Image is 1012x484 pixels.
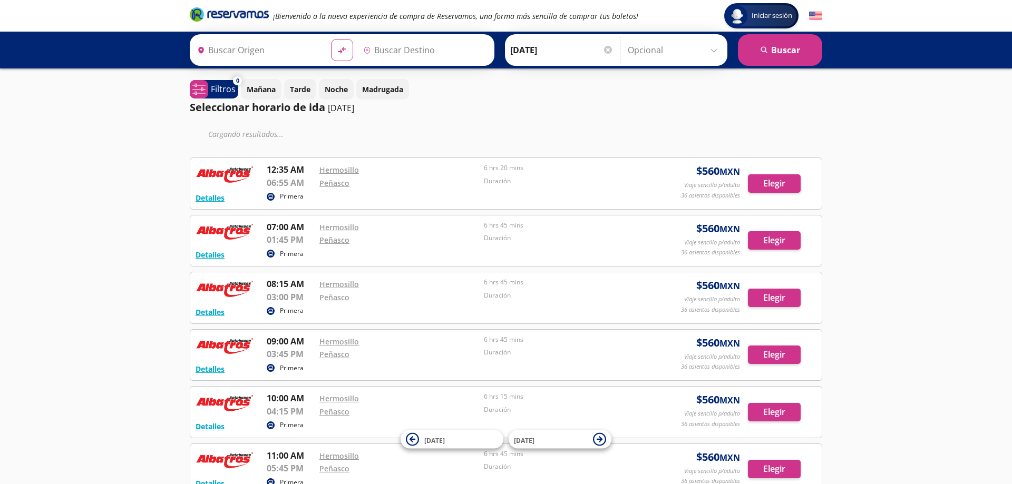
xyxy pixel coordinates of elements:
[190,6,269,22] i: Brand Logo
[208,129,284,139] em: Cargando resultados ...
[484,221,643,230] p: 6 hrs 45 mins
[484,291,643,300] p: Duración
[196,363,225,374] button: Detalles
[748,345,801,364] button: Elegir
[484,405,643,414] p: Duración
[628,37,722,63] input: Opcional
[267,392,314,404] p: 10:00 AM
[684,295,740,304] p: Viaje sencillo p/adulto
[681,420,740,429] p: 36 asientos disponibles
[273,11,638,21] em: ¡Bienvenido a la nueva experiencia de compra de Reservamos, una forma más sencilla de comprar tus...
[424,436,445,445] span: [DATE]
[748,460,801,478] button: Elegir
[362,84,403,95] p: Madrugada
[681,305,740,314] p: 36 asientos disponibles
[748,289,801,307] button: Elegir
[267,176,314,189] p: 06:55 AM
[325,84,348,95] p: Noche
[719,280,740,292] small: MXN
[356,79,409,100] button: Madrugada
[196,221,254,242] img: RESERVAMOS
[190,100,325,115] p: Seleccionar horario de ida
[319,463,349,473] a: Peñasco
[809,9,822,23] button: English
[319,451,359,461] a: Hermosillo
[319,235,349,245] a: Peñasco
[359,37,489,63] input: Buscar Destino
[267,233,314,246] p: 01:45 PM
[247,84,276,95] p: Mañana
[267,221,314,233] p: 07:00 AM
[681,191,740,200] p: 36 asientos disponibles
[484,278,643,287] p: 6 hrs 45 mins
[196,163,254,184] img: RESERVAMOS
[696,163,740,179] span: $ 560
[319,393,359,403] a: Hermosillo
[401,430,503,449] button: [DATE]
[280,420,304,430] p: Primera
[267,335,314,348] p: 09:00 AM
[267,291,314,303] p: 03:00 PM
[719,452,740,463] small: MXN
[319,165,359,175] a: Hermosillo
[684,409,740,418] p: Viaje sencillo p/adulto
[484,335,643,344] p: 6 hrs 45 mins
[509,430,611,449] button: [DATE]
[196,307,225,318] button: Detalles
[280,363,304,373] p: Primera
[267,405,314,418] p: 04:15 PM
[719,223,740,235] small: MXN
[190,80,238,98] button: 0Filtros
[484,176,643,186] p: Duración
[681,362,740,371] p: 36 asientos disponibles
[319,178,349,188] a: Peñasco
[267,462,314,475] p: 05:45 PM
[484,392,643,401] p: 6 hrs 15 mins
[319,407,349,417] a: Peñasco
[211,83,236,95] p: Filtros
[684,238,740,247] p: Viaje sencillo p/adulto
[748,403,801,421] button: Elegir
[280,192,304,201] p: Primera
[241,79,281,100] button: Mañana
[196,421,225,432] button: Detalles
[719,338,740,349] small: MXN
[236,76,239,85] span: 0
[196,449,254,470] img: RESERVAMOS
[328,102,354,114] p: [DATE]
[319,349,349,359] a: Peñasco
[681,248,740,257] p: 36 asientos disponibles
[284,79,316,100] button: Tarde
[196,249,225,260] button: Detalles
[196,278,254,299] img: RESERVAMOS
[319,222,359,232] a: Hermosillo
[510,37,614,63] input: Elegir Fecha
[484,449,643,459] p: 6 hrs 45 mins
[484,348,643,357] p: Duración
[484,163,643,173] p: 6 hrs 20 mins
[738,34,822,66] button: Buscar
[193,37,323,63] input: Buscar Origen
[514,436,534,445] span: [DATE]
[484,462,643,471] p: Duración
[290,84,310,95] p: Tarde
[267,163,314,176] p: 12:35 AM
[696,392,740,408] span: $ 560
[319,79,354,100] button: Noche
[319,337,359,347] a: Hermosillo
[190,6,269,25] a: Brand Logo
[267,348,314,360] p: 03:45 PM
[684,467,740,476] p: Viaje sencillo p/adulto
[696,449,740,465] span: $ 560
[196,335,254,356] img: RESERVAMOS
[319,292,349,302] a: Peñasco
[696,335,740,351] span: $ 560
[684,352,740,361] p: Viaje sencillo p/adulto
[719,166,740,177] small: MXN
[484,233,643,243] p: Duración
[696,278,740,293] span: $ 560
[747,11,796,21] span: Iniciar sesión
[280,249,304,259] p: Primera
[748,231,801,250] button: Elegir
[196,192,225,203] button: Detalles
